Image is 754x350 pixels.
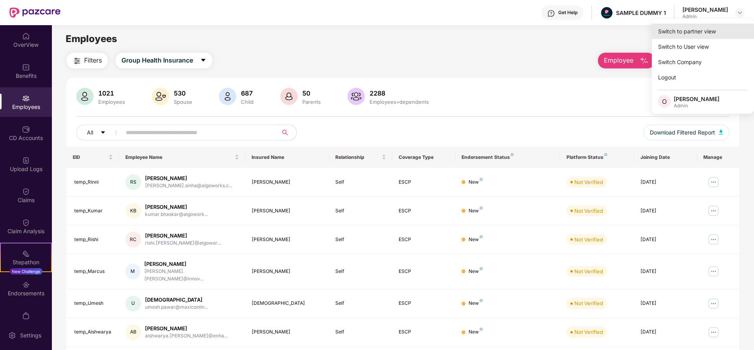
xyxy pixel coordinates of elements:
img: manageButton [707,176,720,188]
div: M [125,263,140,279]
div: ESCP [399,328,449,336]
button: search [277,125,297,140]
img: Pazcare_Alternative_logo-01-01.png [601,7,612,18]
div: temp_Rinni [74,179,113,186]
span: Employee [604,55,633,65]
div: ESCP [399,268,449,275]
div: Self [335,300,386,307]
div: [DATE] [640,236,691,243]
img: svg+xml;base64,PHN2ZyBpZD0iQmVuZWZpdHMiIHhtbG5zPSJodHRwOi8vd3d3LnczLm9yZy8yMDAwL3N2ZyIgd2lkdGg9Ij... [22,63,30,71]
div: [DATE] [640,300,691,307]
button: Download Filtered Report [644,125,729,140]
div: Self [335,179,386,186]
div: Settings [18,332,44,339]
div: ESCP [399,207,449,215]
div: Not Verified [574,267,603,275]
div: [DATE] [640,328,691,336]
div: 530 [172,89,194,97]
img: svg+xml;base64,PHN2ZyB4bWxucz0iaHR0cDovL3d3dy53My5vcmcvMjAwMC9zdmciIHdpZHRoPSIyMSIgaGVpZ2h0PSIyMC... [22,250,30,258]
span: caret-down [200,57,206,64]
img: svg+xml;base64,PHN2ZyB4bWxucz0iaHR0cDovL3d3dy53My5vcmcvMjAwMC9zdmciIHdpZHRoPSI4IiBoZWlnaHQ9IjgiIH... [480,328,483,331]
th: Joining Date [634,147,697,168]
span: caret-down [100,130,106,136]
div: Switch Company [652,54,754,70]
div: [PERSON_NAME] [252,236,323,243]
img: svg+xml;base64,PHN2ZyB4bWxucz0iaHR0cDovL3d3dy53My5vcmcvMjAwMC9zdmciIHdpZHRoPSI4IiBoZWlnaHQ9IjgiIH... [480,235,483,238]
div: [PERSON_NAME].[PERSON_NAME]@innov... [144,268,239,283]
img: svg+xml;base64,PHN2ZyB4bWxucz0iaHR0cDovL3d3dy53My5vcmcvMjAwMC9zdmciIHhtbG5zOnhsaW5rPSJodHRwOi8vd3... [719,130,723,134]
div: temp_Rishi [74,236,113,243]
span: O [662,97,667,106]
div: [DATE] [640,179,691,186]
div: New [469,268,483,275]
div: ESCP [399,179,449,186]
div: New Challenge [9,268,42,274]
div: [PERSON_NAME] [145,175,232,182]
div: aishwarya.[PERSON_NAME]@enha... [145,332,228,340]
span: EID [73,154,107,160]
img: New Pazcare Logo [9,7,61,18]
div: [PERSON_NAME] [682,6,728,13]
div: Switch to partner view [652,24,754,39]
img: manageButton [707,204,720,217]
div: 687 [239,89,255,97]
div: Platform Status [566,154,627,160]
div: ESCP [399,236,449,243]
button: Filters [66,53,108,68]
div: New [469,328,483,336]
button: Employee [598,53,655,68]
span: Relationship [335,154,380,160]
div: AB [125,324,141,340]
div: Employees [97,99,127,105]
div: [PERSON_NAME] [252,207,323,215]
div: [PERSON_NAME] [145,325,228,332]
img: svg+xml;base64,PHN2ZyBpZD0iQ2xhaW0iIHhtbG5zPSJodHRwOi8vd3d3LnczLm9yZy8yMDAwL3N2ZyIgd2lkdGg9IjIwIi... [22,188,30,195]
div: Parents [301,99,322,105]
div: New [469,207,483,215]
div: [PERSON_NAME] [145,203,208,211]
img: svg+xml;base64,PHN2ZyBpZD0iRHJvcGRvd24tMzJ4MzIiIHhtbG5zPSJodHRwOi8vd3d3LnczLm9yZy8yMDAwL3N2ZyIgd2... [737,9,743,16]
div: 2288 [368,89,430,97]
th: Manage [697,147,739,168]
img: svg+xml;base64,PHN2ZyB4bWxucz0iaHR0cDovL3d3dy53My5vcmcvMjAwMC9zdmciIHdpZHRoPSIyNCIgaGVpZ2h0PSIyNC... [72,56,82,66]
div: Stepathon [1,258,51,266]
div: Logout [652,70,754,85]
div: KB [125,203,141,219]
img: manageButton [707,233,720,246]
th: EID [66,147,119,168]
img: svg+xml;base64,PHN2ZyBpZD0iVXBsb2FkX0xvZ3MiIGRhdGEtbmFtZT0iVXBsb2FkIExvZ3MiIHhtbG5zPSJodHRwOi8vd3... [22,157,30,164]
th: Insured Name [245,147,329,168]
div: U [125,296,141,311]
span: Group Health Insurance [121,55,193,65]
img: svg+xml;base64,PHN2ZyB4bWxucz0iaHR0cDovL3d3dy53My5vcmcvMjAwMC9zdmciIHdpZHRoPSI4IiBoZWlnaHQ9IjgiIH... [480,178,483,181]
div: [PERSON_NAME] [252,328,323,336]
div: [PERSON_NAME] [674,95,719,103]
div: Employees+dependents [368,99,430,105]
span: Employee Name [125,154,233,160]
div: [DEMOGRAPHIC_DATA] [145,296,208,304]
div: Switch to User view [652,39,754,54]
div: Admin [682,13,728,20]
div: Not Verified [574,299,603,307]
div: New [469,300,483,307]
div: 50 [301,89,322,97]
div: umesh.pawar@maxiconlin... [145,304,208,311]
div: Not Verified [574,328,603,336]
img: manageButton [707,326,720,339]
div: RS [125,174,141,190]
th: Coverage Type [392,147,455,168]
th: Employee Name [119,147,245,168]
img: svg+xml;base64,PHN2ZyB4bWxucz0iaHR0cDovL3d3dy53My5vcmcvMjAwMC9zdmciIHhtbG5zOnhsaW5rPSJodHRwOi8vd3... [152,88,169,105]
th: Relationship [329,147,392,168]
div: Not Verified [574,178,603,186]
div: RC [125,232,141,247]
button: Group Health Insurancecaret-down [116,53,212,68]
div: Not Verified [574,207,603,215]
div: [PERSON_NAME] [252,268,323,275]
img: svg+xml;base64,PHN2ZyB4bWxucz0iaHR0cDovL3d3dy53My5vcmcvMjAwMC9zdmciIHdpZHRoPSI4IiBoZWlnaHQ9IjgiIH... [604,153,607,156]
div: temp_Kumar [74,207,113,215]
img: svg+xml;base64,PHN2ZyBpZD0iTXlfT3JkZXJzIiBkYXRhLW5hbWU9Ik15IE9yZGVycyIgeG1sbnM9Imh0dHA6Ly93d3cudz... [22,312,30,320]
img: svg+xml;base64,PHN2ZyBpZD0iRW1wbG95ZWVzIiB4bWxucz0iaHR0cDovL3d3dy53My5vcmcvMjAwMC9zdmciIHdpZHRoPS... [22,94,30,102]
img: svg+xml;base64,PHN2ZyBpZD0iQ0RfQWNjb3VudHMiIGRhdGEtbmFtZT0iQ0QgQWNjb3VudHMiIHhtbG5zPSJodHRwOi8vd3... [22,125,30,133]
img: svg+xml;base64,PHN2ZyB4bWxucz0iaHR0cDovL3d3dy53My5vcmcvMjAwMC9zdmciIHhtbG5zOnhsaW5rPSJodHRwOi8vd3... [640,56,649,66]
